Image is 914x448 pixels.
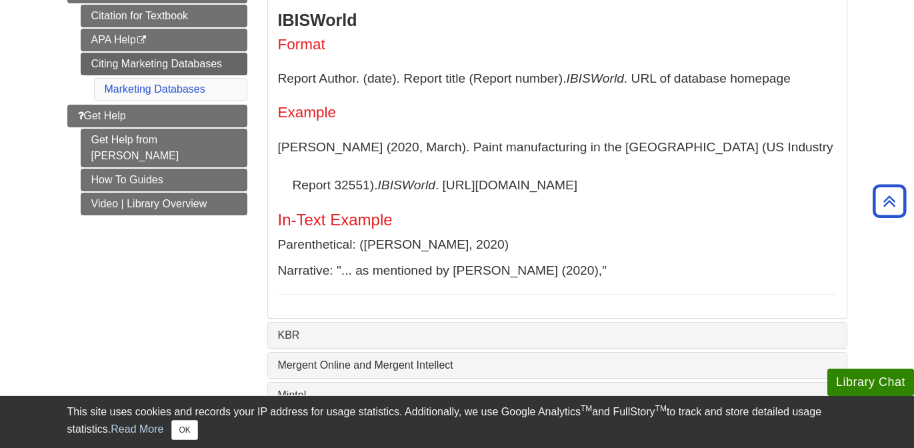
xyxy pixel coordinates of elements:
i: This link opens in a new window [136,36,147,45]
h5: In-Text Example [278,211,837,229]
a: Mergent Online and Mergent Intellect [278,359,837,371]
a: Mintel [278,389,837,401]
span: Get Help [78,110,126,121]
p: [PERSON_NAME] (2020, March). Paint manufacturing in the [GEOGRAPHIC_DATA] (US Industry Report 325... [278,128,837,205]
a: Citing Marketing Databases [81,53,247,75]
div: This site uses cookies and records your IP address for usage statistics. Additionally, we use Goo... [67,404,847,440]
a: Read More [111,423,163,435]
strong: IBISWorld [278,11,357,29]
button: Close [171,420,197,440]
a: Get Help [67,105,247,127]
a: Citation for Textbook [81,5,247,27]
a: How To Guides [81,169,247,191]
sup: TM [655,404,667,413]
i: IBISWorld [378,178,435,192]
a: Get Help from [PERSON_NAME] [81,129,247,167]
a: Back to Top [868,192,911,210]
h4: Format [278,37,837,53]
a: KBR [278,329,837,341]
sup: TM [581,404,592,413]
a: Marketing Databases [105,83,205,95]
p: Report Author. (date). Report title (Report number). . URL of database homepage [278,59,837,98]
button: Library Chat [827,369,914,396]
a: APA Help [81,29,247,51]
h4: Example [278,105,837,121]
p: Parenthetical: ([PERSON_NAME], 2020) [278,235,837,255]
a: Video | Library Overview [81,193,247,215]
p: Narrative: "... as mentioned by [PERSON_NAME] (2020)," [278,261,837,281]
i: IBISWorld [566,71,623,85]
